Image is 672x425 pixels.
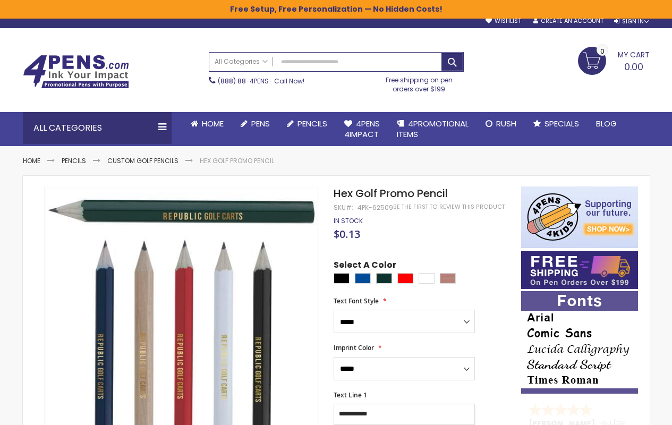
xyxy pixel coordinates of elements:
[355,273,371,284] div: Dark Blue
[477,112,525,135] a: Rush
[588,112,625,135] a: Blog
[218,76,269,86] a: (888) 88-4PENS
[218,76,304,86] span: - Call Now!
[334,273,350,284] div: Black
[334,203,353,212] strong: SKU
[334,186,448,201] span: Hex Golf Promo Pencil
[614,18,649,25] div: Sign In
[521,186,638,248] img: 4pens 4 kids
[486,17,521,25] a: Wishlist
[334,343,374,352] span: Imprint Color
[496,118,516,129] span: Rush
[525,112,588,135] a: Specials
[545,118,579,129] span: Specials
[336,112,388,147] a: 4Pens4impact
[23,55,129,89] img: 4Pens Custom Pens and Promotional Products
[107,156,178,165] a: Custom Golf Pencils
[334,216,363,225] span: In stock
[344,118,380,140] span: 4Pens 4impact
[23,156,40,165] a: Home
[388,112,477,147] a: 4PROMOTIONALITEMS
[397,273,413,284] div: Red
[521,291,638,394] img: font-personalization-examples
[419,273,435,284] div: White
[23,112,172,144] div: All Categories
[440,273,456,284] div: Natural
[358,203,393,212] div: 4PK-62509
[393,203,505,211] a: Be the first to review this product
[200,157,274,165] li: Hex Golf Promo Pencil
[209,53,273,70] a: All Categories
[596,118,617,129] span: Blog
[334,227,360,241] span: $0.13
[600,46,605,56] span: 0
[334,296,379,305] span: Text Font Style
[334,217,363,225] div: Availability
[232,112,278,135] a: Pens
[182,112,232,135] a: Home
[215,57,268,66] span: All Categories
[251,118,270,129] span: Pens
[334,390,367,399] span: Text Line 1
[578,47,650,73] a: 0.00 0
[62,156,86,165] a: Pencils
[533,17,603,25] a: Create an Account
[334,259,396,274] span: Select A Color
[202,118,224,129] span: Home
[375,72,464,93] div: Free shipping on pen orders over $199
[376,273,392,284] div: Mallard
[278,112,336,135] a: Pencils
[521,251,638,289] img: Free shipping on orders over $199
[397,118,469,140] span: 4PROMOTIONAL ITEMS
[624,60,643,73] span: 0.00
[297,118,327,129] span: Pencils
